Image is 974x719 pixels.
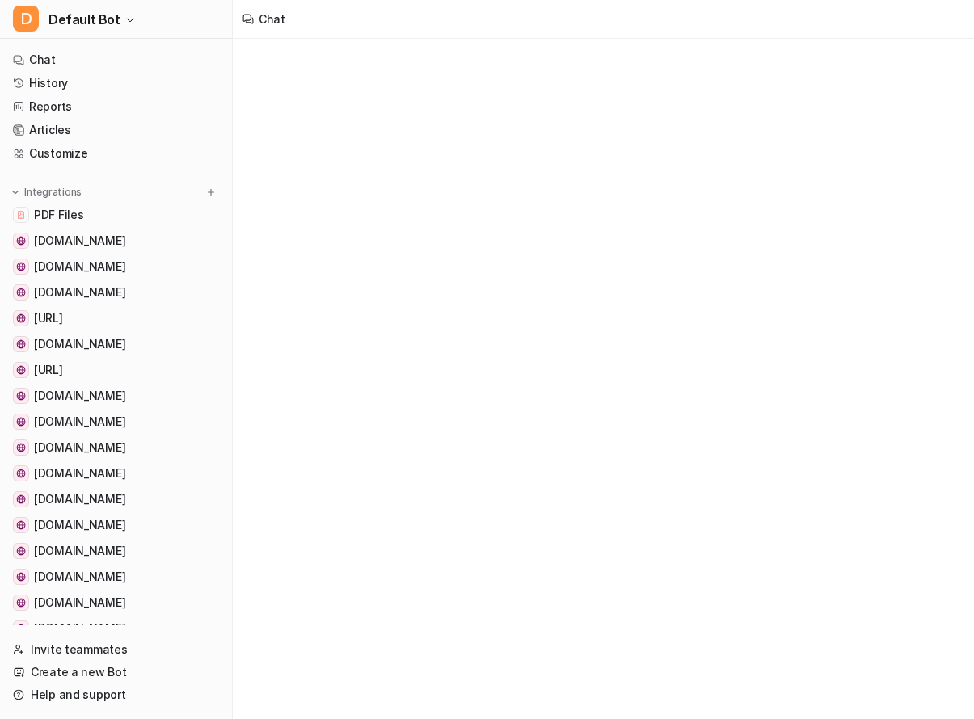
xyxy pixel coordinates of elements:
[6,229,226,252] a: meet.google.com[DOMAIN_NAME]
[16,417,26,427] img: chatgpt.com
[16,469,26,478] img: mail.google.com
[34,207,83,223] span: PDF Files
[6,48,226,71] a: Chat
[16,572,26,582] img: faq.heartandsoil.co
[6,488,226,511] a: codesandbox.io[DOMAIN_NAME]
[6,661,226,683] a: Create a new Bot
[16,598,26,608] img: gorgiasio.webflow.io
[6,462,226,485] a: mail.google.com[DOMAIN_NAME]
[16,494,26,504] img: codesandbox.io
[6,540,226,562] a: www.npmjs.com[DOMAIN_NAME]
[34,620,125,637] span: [DOMAIN_NAME]
[6,307,226,330] a: dashboard.eesel.ai[URL]
[6,436,226,459] a: www.figma.com[DOMAIN_NAME]
[6,119,226,141] a: Articles
[16,262,26,271] img: github.com
[16,365,26,375] img: www.eesel.ai
[16,236,26,246] img: meet.google.com
[6,591,226,614] a: gorgiasio.webflow.io[DOMAIN_NAME]
[6,385,226,407] a: amplitude.com[DOMAIN_NAME]
[34,543,125,559] span: [DOMAIN_NAME]
[16,624,26,633] img: www.example.com
[6,514,226,536] a: www.programiz.com[DOMAIN_NAME]
[10,187,21,198] img: expand menu
[34,336,125,352] span: [DOMAIN_NAME]
[6,359,226,381] a: www.eesel.ai[URL]
[259,11,285,27] div: Chat
[34,414,125,430] span: [DOMAIN_NAME]
[205,187,217,198] img: menu_add.svg
[6,333,226,355] a: www.intercom.com[DOMAIN_NAME]
[13,6,39,32] span: D
[34,259,125,275] span: [DOMAIN_NAME]
[6,95,226,118] a: Reports
[34,569,125,585] span: [DOMAIN_NAME]
[48,8,120,31] span: Default Bot
[16,339,26,349] img: www.intercom.com
[6,566,226,588] a: faq.heartandsoil.co[DOMAIN_NAME]
[6,410,226,433] a: chatgpt.com[DOMAIN_NAME]
[34,517,125,533] span: [DOMAIN_NAME]
[6,184,86,200] button: Integrations
[34,439,125,456] span: [DOMAIN_NAME]
[6,255,226,278] a: github.com[DOMAIN_NAME]
[34,284,125,301] span: [DOMAIN_NAME]
[34,465,125,481] span: [DOMAIN_NAME]
[34,310,63,326] span: [URL]
[34,362,63,378] span: [URL]
[6,72,226,95] a: History
[16,391,26,401] img: amplitude.com
[16,313,26,323] img: dashboard.eesel.ai
[6,617,226,640] a: www.example.com[DOMAIN_NAME]
[34,233,125,249] span: [DOMAIN_NAME]
[34,388,125,404] span: [DOMAIN_NAME]
[16,520,26,530] img: www.programiz.com
[6,683,226,706] a: Help and support
[16,288,26,297] img: www.atlassian.com
[24,186,82,199] p: Integrations
[16,210,26,220] img: PDF Files
[16,546,26,556] img: www.npmjs.com
[34,595,125,611] span: [DOMAIN_NAME]
[6,638,226,661] a: Invite teammates
[6,281,226,304] a: www.atlassian.com[DOMAIN_NAME]
[34,491,125,507] span: [DOMAIN_NAME]
[16,443,26,452] img: www.figma.com
[6,204,226,226] a: PDF FilesPDF Files
[6,142,226,165] a: Customize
